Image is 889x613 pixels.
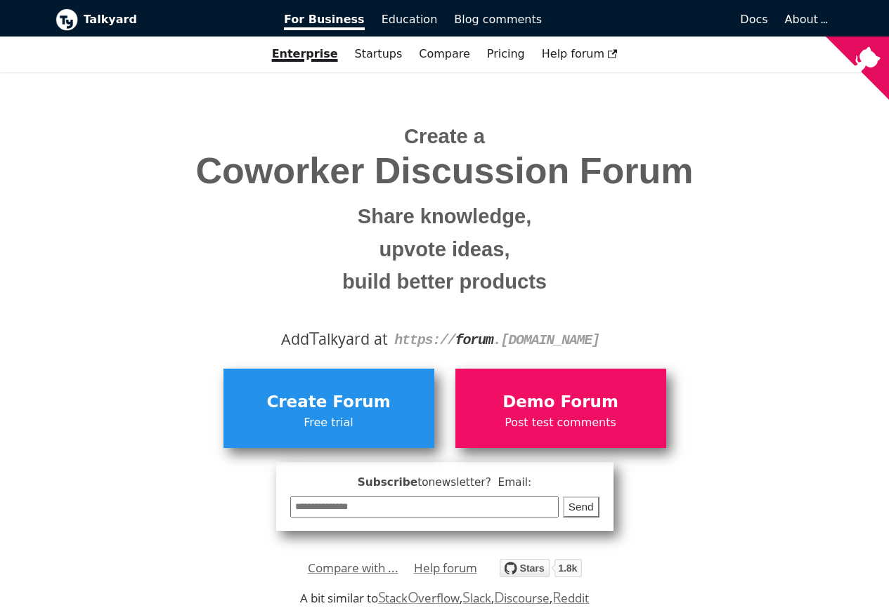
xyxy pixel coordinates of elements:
span: S [462,587,470,607]
span: Subscribe [290,474,599,492]
a: Discourse [494,590,550,606]
a: Compare with ... [308,558,398,579]
span: Demo Forum [462,389,659,416]
code: https:// . [DOMAIN_NAME] [394,332,599,348]
span: Coworker Discussion Forum [66,151,824,191]
strong: forum [455,332,493,348]
a: For Business [275,8,373,32]
small: upvote ideas, [66,233,824,266]
span: Post test comments [462,414,659,432]
small: Share knowledge, [66,200,824,233]
a: Help forum [414,558,477,579]
span: Create Forum [231,389,427,416]
div: Add alkyard at [66,327,824,351]
span: R [552,587,562,607]
a: Docs [550,8,777,32]
a: Education [373,8,446,32]
a: Pricing [479,42,533,66]
span: Free trial [231,414,427,432]
span: For Business [284,13,365,30]
a: Talkyard logoTalkyard [56,8,265,31]
a: Compare [419,47,470,60]
span: T [309,325,319,350]
a: StackOverflow [378,590,460,606]
a: Enterprise [264,42,346,66]
a: Blog comments [446,8,550,32]
a: Star debiki/talkyard on GitHub [500,561,582,581]
small: build better products [66,265,824,298]
span: Create a [404,125,485,147]
b: Talkyard [84,11,265,29]
button: Send [563,496,599,518]
a: Help forum [533,42,626,66]
a: Create ForumFree trial [223,369,434,447]
span: D [494,587,505,607]
span: Education [382,13,438,26]
span: Help forum [542,47,618,60]
span: Blog comments [454,13,542,26]
a: Startups [346,42,411,66]
span: S [378,587,386,607]
span: Docs [740,13,767,26]
a: Reddit [552,590,589,606]
a: Slack [462,590,491,606]
img: Talkyard logo [56,8,78,31]
a: Demo ForumPost test comments [455,369,666,447]
span: to newsletter ? Email: [417,476,531,489]
span: O [408,587,419,607]
a: About [785,13,826,26]
img: talkyard.svg [500,559,582,577]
